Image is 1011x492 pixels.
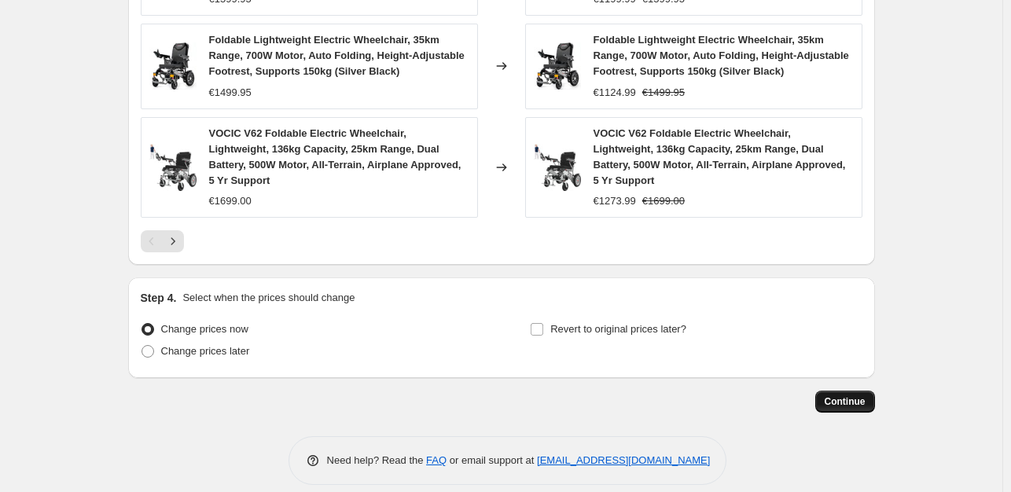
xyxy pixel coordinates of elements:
[162,230,184,252] button: Next
[594,85,636,101] div: €1124.99
[534,144,581,191] img: 71_FGzUVozL_07a00733-0e74-4c57-9ab4-e7eaa1fcc2d7_80x.jpg
[537,454,710,466] a: [EMAIL_ADDRESS][DOMAIN_NAME]
[149,144,197,191] img: 71_FGzUVozL_07a00733-0e74-4c57-9ab4-e7eaa1fcc2d7_80x.jpg
[149,42,197,90] img: 81nBng_DR3L_80x.jpg
[182,290,355,306] p: Select when the prices should change
[642,193,685,209] strike: €1699.00
[209,193,252,209] div: €1699.00
[327,454,427,466] span: Need help? Read the
[594,34,849,77] span: Foldable Lightweight Electric Wheelchair, 35km Range, 700W Motor, Auto Folding, Height-Adjustable...
[815,391,875,413] button: Continue
[161,345,250,357] span: Change prices later
[426,454,447,466] a: FAQ
[825,395,866,408] span: Continue
[161,323,248,335] span: Change prices now
[209,34,465,77] span: Foldable Lightweight Electric Wheelchair, 35km Range, 700W Motor, Auto Folding, Height-Adjustable...
[550,323,686,335] span: Revert to original prices later?
[594,193,636,209] div: €1273.99
[447,454,537,466] span: or email support at
[209,85,252,101] div: €1499.95
[594,127,846,186] span: VOCIC V62 Foldable Electric Wheelchair, Lightweight, 136kg Capacity, 25km Range, Dual Battery, 50...
[141,290,177,306] h2: Step 4.
[642,85,685,101] strike: €1499.95
[141,230,184,252] nav: Pagination
[209,127,461,186] span: VOCIC V62 Foldable Electric Wheelchair, Lightweight, 136kg Capacity, 25km Range, Dual Battery, 50...
[534,42,581,90] img: 81nBng_DR3L_80x.jpg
